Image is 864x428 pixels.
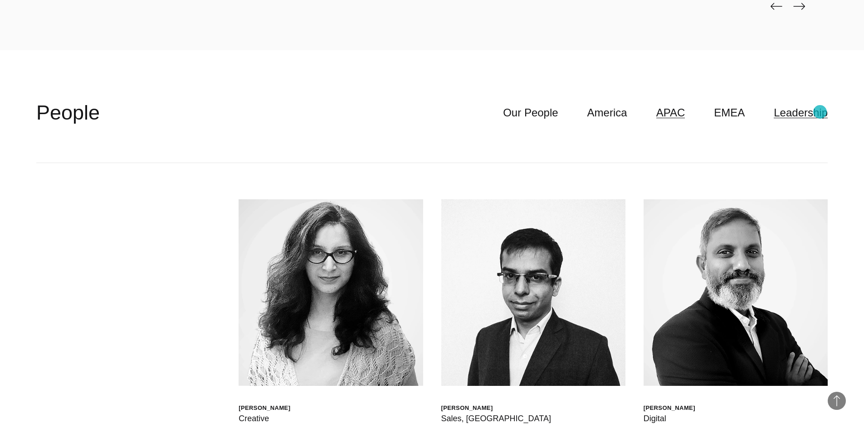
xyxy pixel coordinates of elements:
[239,404,290,412] div: [PERSON_NAME]
[441,199,625,386] img: Atin Mehra
[714,104,745,121] a: EMEA
[771,3,782,10] img: page-back-black.png
[644,412,695,425] div: Digital
[656,104,685,121] a: APAC
[239,412,290,425] div: Creative
[441,412,551,425] div: Sales, [GEOGRAPHIC_DATA]
[774,104,828,121] a: Leadership
[828,392,846,410] button: Back to Top
[503,104,558,121] a: Our People
[239,199,423,386] img: Anjali Dutta
[644,404,695,412] div: [PERSON_NAME]
[644,199,828,386] img: Balasubramanian S.
[793,3,805,10] img: page-next-black.png
[441,404,551,412] div: [PERSON_NAME]
[587,104,627,121] a: America
[36,99,100,126] h2: People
